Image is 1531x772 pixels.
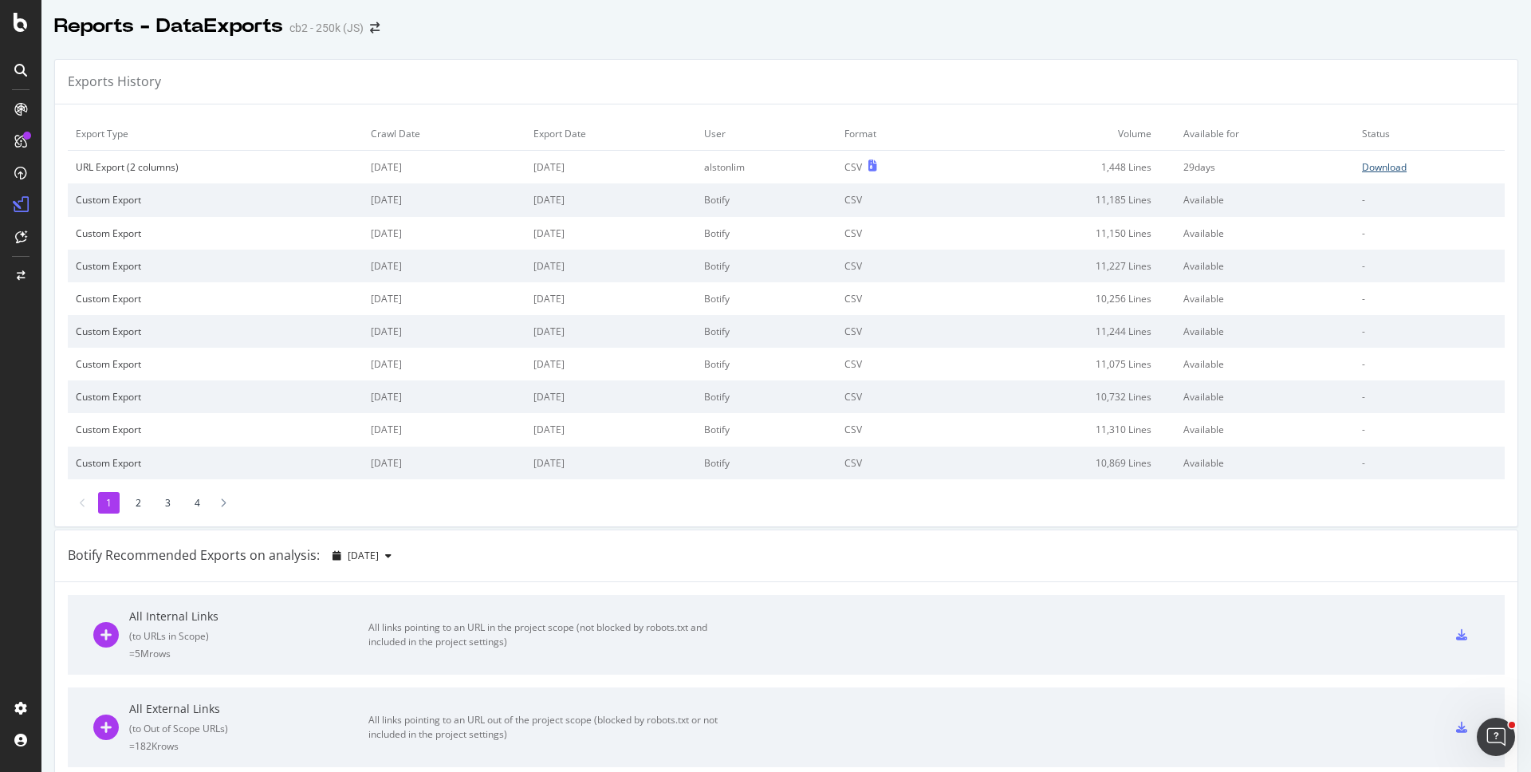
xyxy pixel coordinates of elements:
[1183,193,1346,207] div: Available
[696,250,836,282] td: Botify
[129,701,368,717] div: All External Links
[54,13,283,40] div: Reports - DataExports
[836,217,958,250] td: CSV
[68,117,363,151] td: Export Type
[98,492,120,514] li: 1
[76,193,355,207] div: Custom Export
[368,620,727,649] div: All links pointing to an URL in the project scope (not blocked by robots.txt and included in the ...
[157,492,179,514] li: 3
[76,325,355,338] div: Custom Export
[525,250,696,282] td: [DATE]
[129,609,368,624] div: All Internal Links
[696,413,836,446] td: Botify
[76,160,355,174] div: URL Export (2 columns)
[1354,183,1505,216] td: -
[836,413,958,446] td: CSV
[129,647,368,660] div: = 5M rows
[363,217,525,250] td: [DATE]
[76,423,355,436] div: Custom Export
[525,447,696,479] td: [DATE]
[363,250,525,282] td: [DATE]
[370,22,380,33] div: arrow-right-arrow-left
[1183,259,1346,273] div: Available
[836,117,958,151] td: Format
[1354,117,1505,151] td: Status
[696,183,836,216] td: Botify
[363,282,525,315] td: [DATE]
[958,282,1175,315] td: 10,256 Lines
[1354,217,1505,250] td: -
[1477,718,1515,756] iframe: Intercom live chat
[129,722,368,735] div: ( to Out of Scope URLs )
[129,739,368,753] div: = 182K rows
[836,348,958,380] td: CSV
[525,348,696,380] td: [DATE]
[836,250,958,282] td: CSV
[696,348,836,380] td: Botify
[836,447,958,479] td: CSV
[1456,629,1467,640] div: csv-export
[1183,292,1346,305] div: Available
[958,348,1175,380] td: 11,075 Lines
[525,217,696,250] td: [DATE]
[958,217,1175,250] td: 11,150 Lines
[958,151,1175,184] td: 1,448 Lines
[363,151,525,184] td: [DATE]
[836,183,958,216] td: CSV
[187,492,208,514] li: 4
[696,315,836,348] td: Botify
[76,292,355,305] div: Custom Export
[348,549,379,562] span: 2025 Aug. 24th
[129,629,368,643] div: ( to URLs in Scope )
[68,546,320,565] div: Botify Recommended Exports on analysis:
[696,447,836,479] td: Botify
[1354,315,1505,348] td: -
[363,315,525,348] td: [DATE]
[1183,456,1346,470] div: Available
[696,282,836,315] td: Botify
[363,380,525,413] td: [DATE]
[525,315,696,348] td: [DATE]
[1354,348,1505,380] td: -
[1175,151,1354,184] td: 29 days
[68,73,161,91] div: Exports History
[368,713,727,742] div: All links pointing to an URL out of the project scope (blocked by robots.txt or not included in t...
[1362,160,1407,174] div: Download
[1175,117,1354,151] td: Available for
[958,250,1175,282] td: 11,227 Lines
[1183,390,1346,404] div: Available
[76,456,355,470] div: Custom Export
[525,380,696,413] td: [DATE]
[525,183,696,216] td: [DATE]
[836,282,958,315] td: CSV
[76,226,355,240] div: Custom Export
[363,183,525,216] td: [DATE]
[1354,282,1505,315] td: -
[1354,413,1505,446] td: -
[958,117,1175,151] td: Volume
[76,259,355,273] div: Custom Export
[363,413,525,446] td: [DATE]
[76,357,355,371] div: Custom Export
[289,20,364,36] div: cb2 - 250k (JS)
[1354,447,1505,479] td: -
[363,447,525,479] td: [DATE]
[958,315,1175,348] td: 11,244 Lines
[1183,357,1346,371] div: Available
[958,413,1175,446] td: 11,310 Lines
[958,380,1175,413] td: 10,732 Lines
[525,413,696,446] td: [DATE]
[836,380,958,413] td: CSV
[1456,722,1467,733] div: csv-export
[836,315,958,348] td: CSV
[958,447,1175,479] td: 10,869 Lines
[1183,423,1346,436] div: Available
[696,117,836,151] td: User
[363,117,525,151] td: Crawl Date
[844,160,862,174] div: CSV
[1183,325,1346,338] div: Available
[128,492,149,514] li: 2
[1183,226,1346,240] div: Available
[363,348,525,380] td: [DATE]
[1362,160,1497,174] a: Download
